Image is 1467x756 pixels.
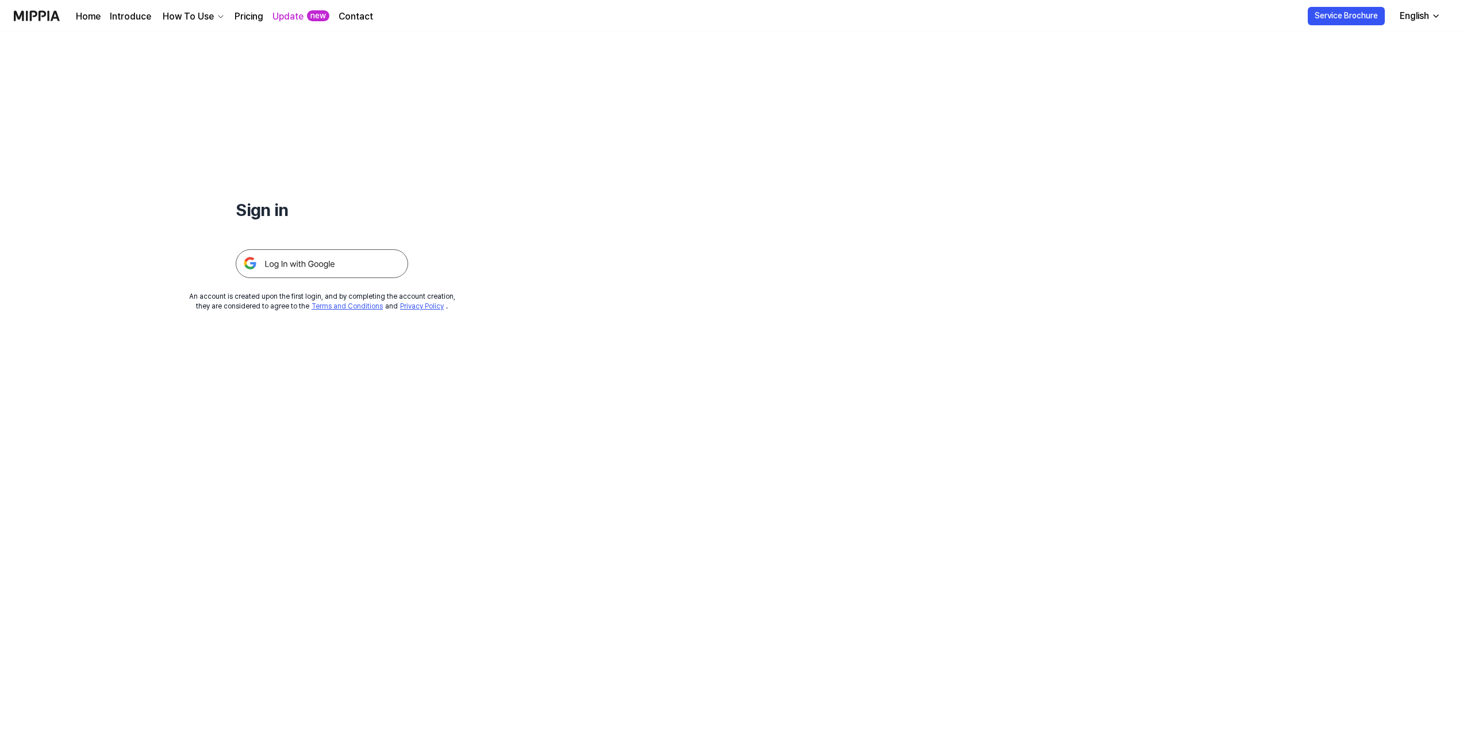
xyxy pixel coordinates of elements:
[400,302,444,310] a: Privacy Policy
[236,198,408,222] h1: Sign in
[76,10,101,24] a: Home
[235,10,263,24] a: Pricing
[1391,5,1447,28] button: English
[272,10,304,24] a: Update
[339,10,373,24] a: Contact
[160,10,216,24] div: How To Use
[160,10,225,24] button: How To Use
[110,10,151,24] a: Introduce
[189,292,455,311] div: An account is created upon the first login, and by completing the account creation, they are cons...
[1397,9,1431,23] div: English
[236,249,408,278] img: 구글 로그인 버튼
[1308,7,1385,25] button: Service Brochure
[312,302,383,310] a: Terms and Conditions
[307,10,329,22] div: new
